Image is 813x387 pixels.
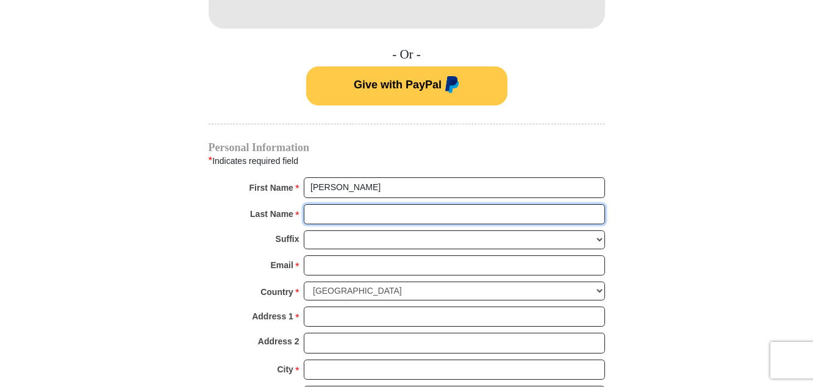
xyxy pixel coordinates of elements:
h4: Personal Information [209,143,605,152]
div: Indicates required field [209,153,605,169]
strong: Address 2 [258,333,299,350]
strong: Email [271,257,293,274]
strong: Address 1 [252,308,293,325]
strong: City [277,361,293,378]
strong: Country [260,283,293,300]
button: Give with PayPal [306,66,507,105]
strong: Suffix [276,230,299,247]
strong: Last Name [250,205,293,222]
span: Give with PayPal [354,79,442,91]
h4: - Or - [209,47,605,62]
img: paypal [442,76,459,96]
strong: First Name [249,179,293,196]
